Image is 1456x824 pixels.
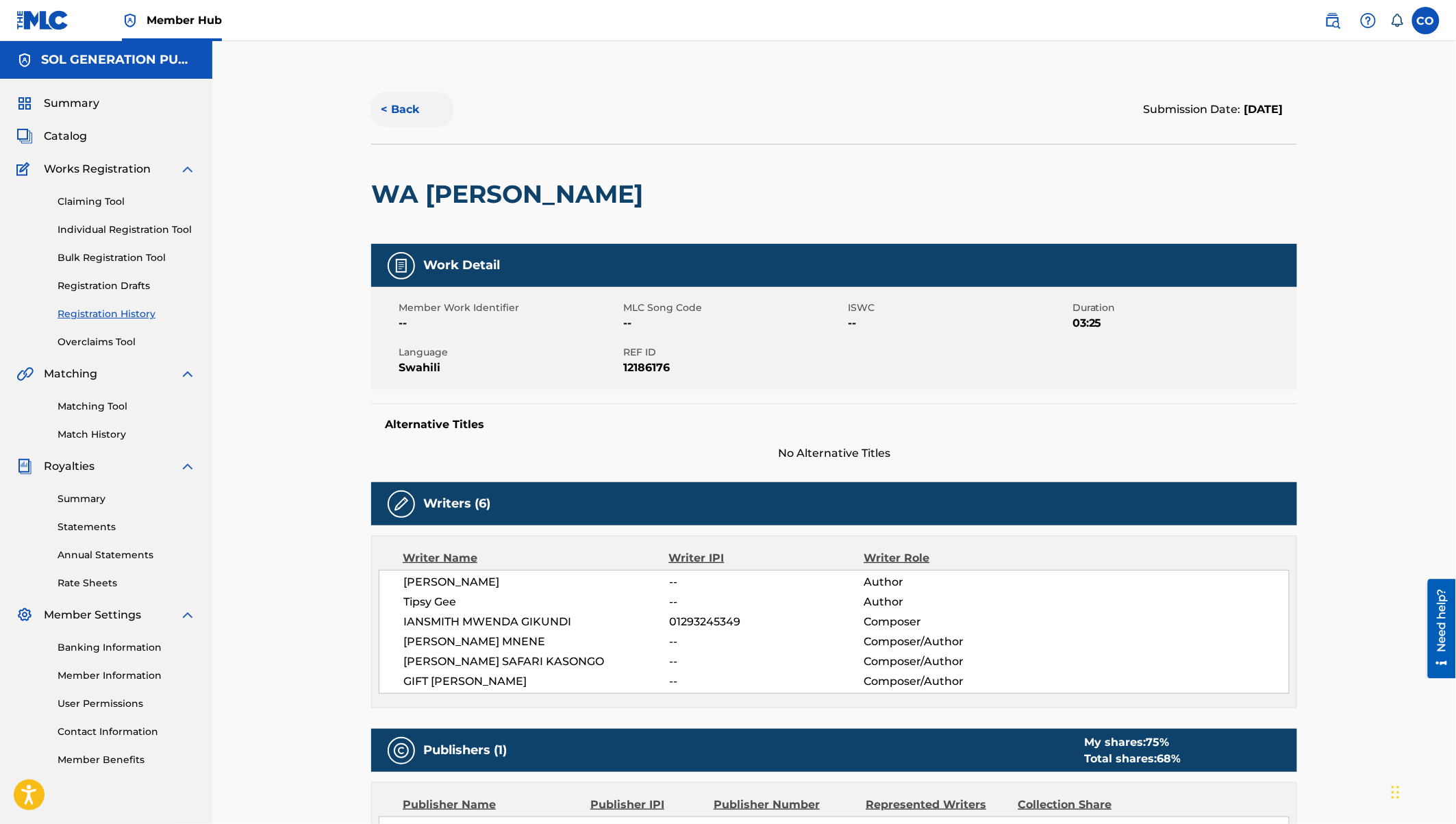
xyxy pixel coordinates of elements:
span: 01293245349 [669,614,864,630]
a: Member Benefits [58,753,196,767]
a: SummarySummary [16,95,99,112]
img: Summary [16,95,33,112]
h5: Writers (6) [423,496,490,512]
div: Writer Role [864,550,1041,566]
span: No Alternative Titles [371,445,1297,462]
iframe: Resource Center [1418,579,1456,679]
span: -- [669,673,864,690]
span: Matching [44,366,97,382]
img: Publishers [393,742,410,759]
div: Notifications [1390,14,1404,27]
img: help [1360,12,1377,29]
span: -- [669,574,864,590]
a: Individual Registration Tool [58,223,196,237]
span: 03:25 [1072,315,1294,332]
span: Royalties [44,458,95,475]
iframe: Chat Widget [1388,758,1456,824]
div: Drag [1392,772,1400,813]
div: Writer IPI [669,550,864,566]
span: 68 % [1157,752,1181,765]
span: Member Work Identifier [399,301,620,315]
a: Contact Information [58,725,196,739]
h5: Alternative Titles [385,418,1283,432]
span: GIFT [PERSON_NAME] [403,673,669,690]
a: Match History [58,427,196,442]
a: Banking Information [58,640,196,655]
div: Publisher IPI [590,797,703,813]
img: Accounts [16,52,33,68]
a: Member Information [58,669,196,683]
span: Composer/Author [864,634,1041,650]
span: -- [399,315,620,332]
img: Works Registration [16,161,34,177]
span: 75 % [1146,736,1169,749]
a: Matching Tool [58,399,196,414]
img: search [1325,12,1341,29]
div: Need help? [15,10,34,73]
h2: WA [PERSON_NAME] [371,179,650,210]
div: Writer Name [403,550,669,566]
h5: Work Detail [423,258,500,273]
span: Works Registration [44,161,151,177]
img: MLC Logo [16,10,69,30]
span: ISWC [848,301,1069,315]
span: Duration [1072,301,1294,315]
a: Registration History [58,307,196,321]
img: expand [179,458,196,475]
span: -- [848,315,1069,332]
span: IANSMITH MWENDA GIKUNDI [403,614,669,630]
span: Composer/Author [864,653,1041,670]
h5: Publishers (1) [423,742,507,758]
h5: SOL GENERATION PUBLISHING LIMITED [41,52,196,68]
img: Top Rightsholder [122,12,138,29]
a: Public Search [1319,7,1346,34]
img: expand [179,607,196,623]
span: Author [864,594,1041,610]
button: < Back [371,92,453,127]
span: Author [864,574,1041,590]
span: [PERSON_NAME] [403,574,669,590]
img: Member Settings [16,607,33,623]
span: Member Hub [147,12,222,28]
div: My shares: [1084,734,1181,751]
span: Catalog [44,128,87,145]
div: Submission Date: [1144,101,1283,118]
span: -- [669,653,864,670]
span: Tipsy Gee [403,594,669,610]
img: Matching [16,366,34,382]
div: Publisher Name [403,797,580,813]
img: expand [179,161,196,177]
img: Royalties [16,458,33,475]
a: CatalogCatalog [16,128,87,145]
a: Summary [58,492,196,506]
a: Bulk Registration Tool [58,251,196,265]
span: Swahili [399,360,620,376]
img: Writers [393,496,410,512]
a: Statements [58,520,196,534]
span: Composer/Author [864,673,1041,690]
span: [PERSON_NAME] SAFARI KASONGO [403,653,669,670]
span: REF ID [623,345,844,360]
span: MLC Song Code [623,301,844,315]
div: Publisher Number [714,797,855,813]
a: Overclaims Tool [58,335,196,349]
span: Member Settings [44,607,141,623]
a: Annual Statements [58,548,196,562]
span: Composer [864,614,1041,630]
span: [DATE] [1241,103,1283,116]
span: -- [669,594,864,610]
span: Summary [44,95,99,112]
a: User Permissions [58,697,196,711]
div: Help [1355,7,1382,34]
div: User Menu [1412,7,1440,34]
img: Work Detail [393,258,410,274]
span: -- [669,634,864,650]
span: [PERSON_NAME] MNENE [403,634,669,650]
span: -- [623,315,844,332]
img: Catalog [16,128,33,145]
div: Collection Share [1018,797,1151,813]
span: 12186176 [623,360,844,376]
img: expand [179,366,196,382]
span: Language [399,345,620,360]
